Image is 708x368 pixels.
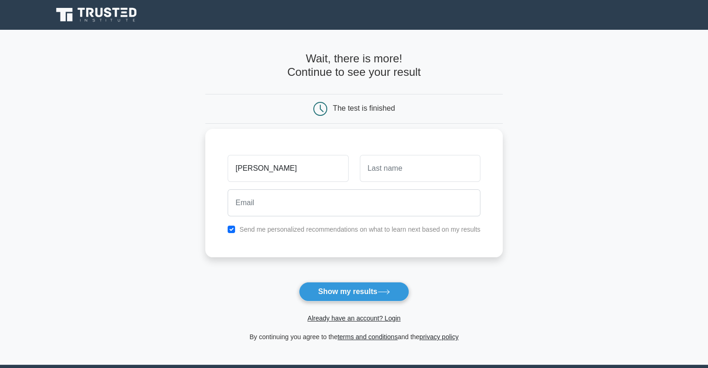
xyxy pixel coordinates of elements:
[228,155,348,182] input: First name
[419,333,459,341] a: privacy policy
[333,104,395,112] div: The test is finished
[307,314,400,322] a: Already have an account? Login
[360,155,480,182] input: Last name
[337,333,398,341] a: terms and conditions
[299,282,409,301] button: Show my results
[205,52,503,79] h4: Wait, there is more! Continue to see your result
[239,226,480,233] label: Send me personalized recommendations on what to learn next based on my results
[228,189,480,216] input: Email
[200,331,508,342] div: By continuing you agree to the and the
